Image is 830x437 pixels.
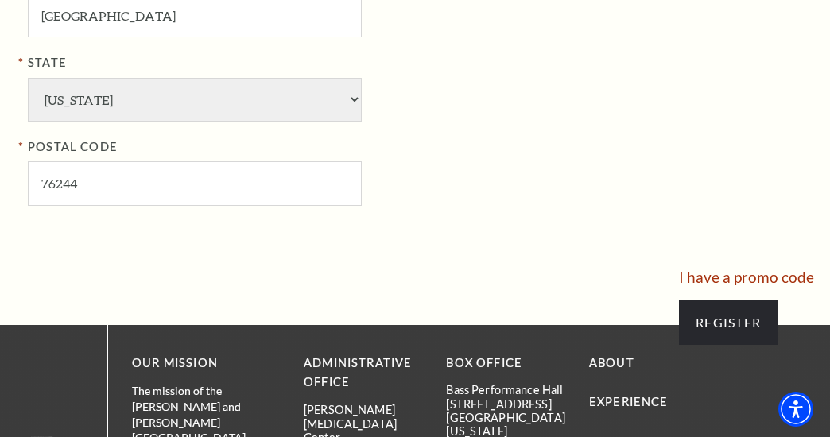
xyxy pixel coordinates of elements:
a: About [589,356,634,369]
label: POSTAL CODE [28,137,545,157]
div: Accessibility Menu [778,392,813,427]
input: Submit button [679,300,778,345]
a: I have a promo code [679,268,814,286]
label: State [28,53,545,73]
p: Bass Performance Hall [446,383,564,396]
p: OUR MISSION [132,354,248,373]
a: Experience [589,395,669,408]
p: [STREET_ADDRESS] [446,397,564,411]
p: BOX OFFICE [446,354,564,373]
p: Administrative Office [304,354,422,393]
input: POSTAL CODE [28,161,362,205]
